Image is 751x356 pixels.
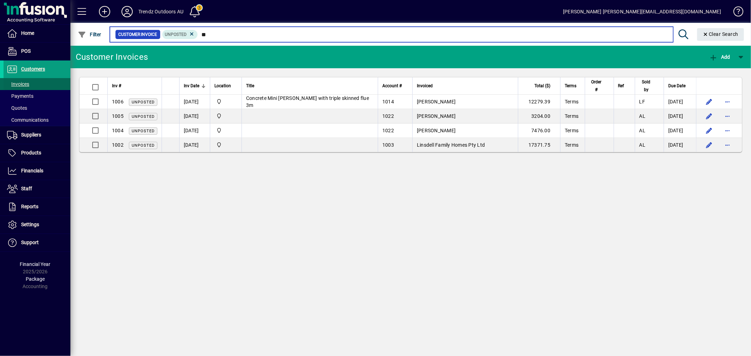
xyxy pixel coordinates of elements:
[565,142,578,148] span: Terms
[7,105,27,111] span: Quotes
[214,127,237,134] span: Central
[26,276,45,282] span: Package
[707,51,732,63] button: Add
[112,128,124,133] span: 1004
[93,5,116,18] button: Add
[214,82,237,90] div: Location
[132,129,155,133] span: Unposted
[703,96,715,107] button: Edit
[563,6,721,17] div: [PERSON_NAME] [PERSON_NAME][EMAIL_ADDRESS][DOMAIN_NAME]
[565,128,578,133] span: Terms
[76,28,103,41] button: Filter
[534,82,550,90] span: Total ($)
[21,222,39,227] span: Settings
[246,95,369,108] span: Concrete Mini [PERSON_NAME] with triple skinned flue 3m
[728,1,742,24] a: Knowledge Base
[518,95,560,109] td: 12279.39
[184,82,199,90] span: Inv Date
[589,78,603,94] span: Order #
[132,114,155,119] span: Unposted
[668,82,686,90] span: Due Date
[639,113,646,119] span: AL
[4,234,70,252] a: Support
[116,5,138,18] button: Profile
[417,99,456,104] span: [PERSON_NAME]
[417,82,433,90] span: Invoiced
[78,32,101,37] span: Filter
[7,81,29,87] span: Invoices
[565,113,578,119] span: Terms
[112,113,124,119] span: 1005
[179,95,210,109] td: [DATE]
[703,139,715,151] button: Edit
[162,30,198,39] mat-chip: Customer Invoice Status: Unposted
[21,30,34,36] span: Home
[639,78,653,94] span: Sold by
[179,138,210,152] td: [DATE]
[518,138,560,152] td: 17371.75
[4,114,70,126] a: Communications
[21,168,43,173] span: Financials
[639,78,659,94] div: Sold by
[246,82,374,90] div: Title
[7,93,33,99] span: Payments
[618,82,624,90] span: Ref
[214,112,237,120] span: Central
[4,102,70,114] a: Quotes
[132,100,155,104] span: Unposted
[246,82,254,90] span: Title
[184,82,206,90] div: Inv Date
[382,128,394,133] span: 1022
[4,180,70,198] a: Staff
[668,82,692,90] div: Due Date
[21,132,41,138] span: Suppliers
[382,99,394,104] span: 1014
[589,78,609,94] div: Order #
[4,162,70,180] a: Financials
[703,125,715,136] button: Edit
[722,125,733,136] button: More options
[639,128,646,133] span: AL
[4,25,70,42] a: Home
[21,204,38,209] span: Reports
[21,240,39,245] span: Support
[118,31,157,38] span: Customer Invoice
[112,99,124,104] span: 1006
[722,139,733,151] button: More options
[138,6,183,17] div: Trendz Outdoors AU
[417,142,485,148] span: Linsdell Family Homes Pty Ltd
[4,43,70,60] a: POS
[697,28,744,41] button: Clear
[664,123,696,138] td: [DATE]
[21,66,45,72] span: Customers
[664,138,696,152] td: [DATE]
[165,32,187,37] span: Unposted
[4,216,70,234] a: Settings
[4,198,70,216] a: Reports
[7,117,49,123] span: Communications
[4,78,70,90] a: Invoices
[179,109,210,123] td: [DATE]
[703,31,739,37] span: Clear Search
[382,82,408,90] div: Account #
[639,142,646,148] span: AL
[76,51,148,63] div: Customer Invoices
[709,54,730,60] span: Add
[21,186,32,191] span: Staff
[21,48,31,54] span: POS
[4,144,70,162] a: Products
[565,99,578,104] span: Terms
[618,82,631,90] div: Ref
[21,150,41,155] span: Products
[214,141,237,149] span: Central
[112,82,157,90] div: Inv #
[112,142,124,148] span: 1002
[4,90,70,102] a: Payments
[382,142,394,148] span: 1003
[214,82,231,90] span: Location
[214,98,237,106] span: Central
[703,110,715,122] button: Edit
[722,96,733,107] button: More options
[664,109,696,123] td: [DATE]
[565,82,576,90] span: Terms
